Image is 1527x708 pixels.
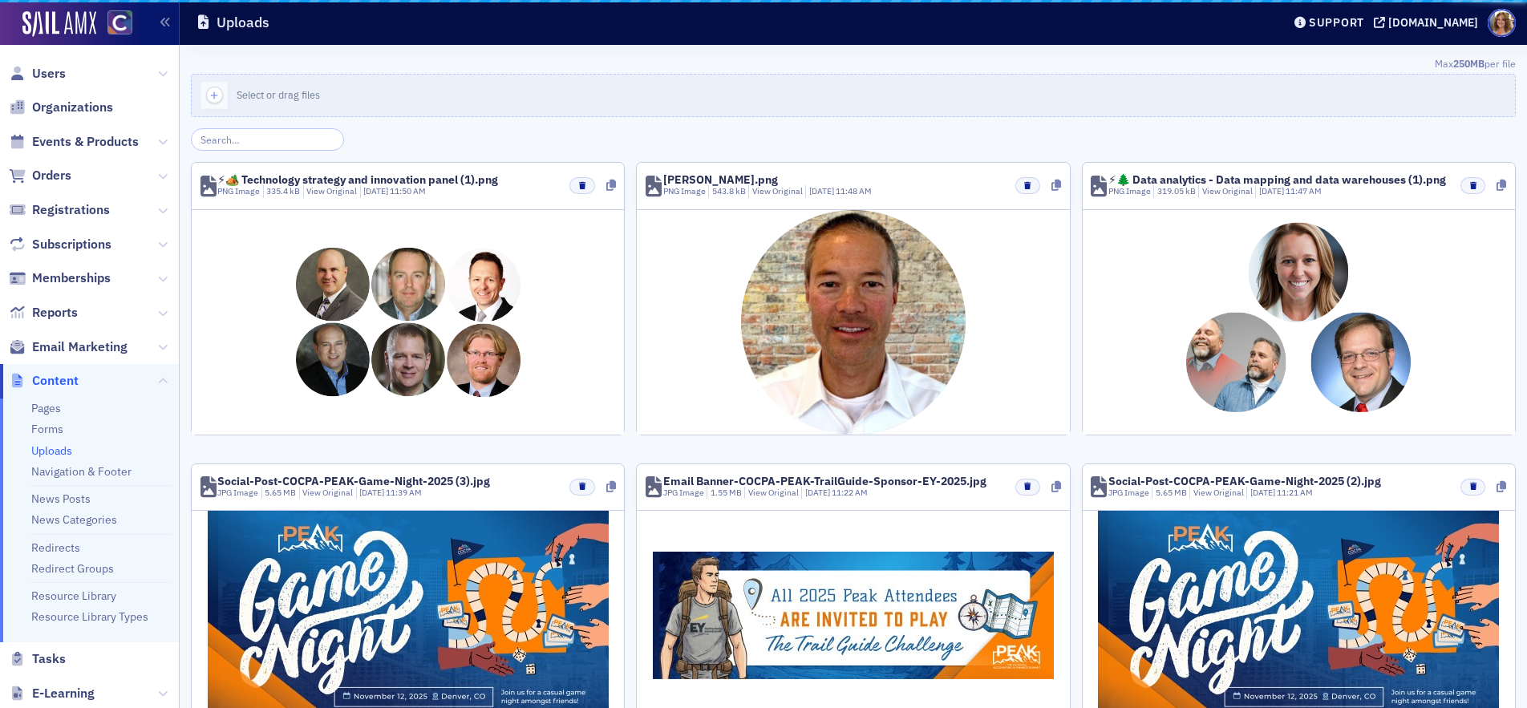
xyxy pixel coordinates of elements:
[237,88,320,101] span: Select or drag files
[1108,174,1446,185] div: ⚡🌲 Data analytics - Data mapping and data warehouses (1).png
[9,304,78,322] a: Reports
[191,74,1516,117] button: Select or drag files
[359,487,386,498] span: [DATE]
[31,609,148,624] a: Resource Library Types
[302,487,353,498] a: View Original
[1259,185,1286,196] span: [DATE]
[32,650,66,668] span: Tasks
[1108,475,1381,487] div: Social-Post-COCPA-PEAK-Game-Night-2025 (2).jpg
[32,201,110,219] span: Registrations
[31,561,114,576] a: Redirect Groups
[32,372,79,390] span: Content
[1374,17,1484,28] button: [DOMAIN_NAME]
[663,475,986,487] div: Email Banner-COCPA-PEAK-TrailGuide-Sponsor-EY-2025.jpg
[32,269,111,287] span: Memberships
[805,487,832,498] span: [DATE]
[9,133,139,151] a: Events & Products
[32,338,128,356] span: Email Marketing
[1250,487,1277,498] span: [DATE]
[31,492,91,506] a: News Posts
[809,185,836,196] span: [DATE]
[707,487,742,500] div: 1.55 MB
[31,422,63,436] a: Forms
[32,133,139,151] span: Events & Products
[107,10,132,35] img: SailAMX
[9,167,71,184] a: Orders
[32,304,78,322] span: Reports
[31,443,72,458] a: Uploads
[32,99,113,116] span: Organizations
[31,589,116,603] a: Resource Library
[1108,487,1149,500] div: JPG Image
[22,11,96,37] img: SailAMX
[9,201,110,219] a: Registrations
[9,685,95,702] a: E-Learning
[217,174,498,185] div: ⚡🏕️ Technology strategy and innovation panel (1).png
[1153,185,1196,198] div: 319.05 kB
[31,464,132,479] a: Navigation & Footer
[32,65,66,83] span: Users
[1108,185,1151,198] div: PNG Image
[261,487,297,500] div: 5.65 MB
[1152,487,1187,500] div: 5.65 MB
[663,174,778,185] div: [PERSON_NAME].png
[1277,487,1313,498] span: 11:21 AM
[9,99,113,116] a: Organizations
[748,487,799,498] a: View Original
[217,475,490,487] div: Social-Post-COCPA-PEAK-Game-Night-2025 (3).jpg
[9,269,111,287] a: Memberships
[1453,57,1484,70] span: 250MB
[31,401,61,415] a: Pages
[752,185,803,196] a: View Original
[31,540,80,555] a: Redirects
[32,236,111,253] span: Subscriptions
[708,185,746,198] div: 543.8 kB
[32,685,95,702] span: E-Learning
[217,487,258,500] div: JPG Image
[832,487,868,498] span: 11:22 AM
[9,650,66,668] a: Tasks
[663,185,706,198] div: PNG Image
[1488,9,1516,37] span: Profile
[191,128,344,151] input: Search…
[9,372,79,390] a: Content
[9,338,128,356] a: Email Marketing
[1309,15,1364,30] div: Support
[1193,487,1244,498] a: View Original
[663,487,704,500] div: JPG Image
[96,10,132,38] a: View Homepage
[386,487,422,498] span: 11:39 AM
[191,56,1516,74] div: Max per file
[363,185,390,196] span: [DATE]
[1388,15,1478,30] div: [DOMAIN_NAME]
[32,167,71,184] span: Orders
[1202,185,1253,196] a: View Original
[217,13,269,32] h1: Uploads
[217,185,260,198] div: PNG Image
[9,236,111,253] a: Subscriptions
[306,185,357,196] a: View Original
[9,65,66,83] a: Users
[263,185,301,198] div: 335.4 kB
[390,185,426,196] span: 11:50 AM
[836,185,872,196] span: 11:48 AM
[31,512,117,527] a: News Categories
[1286,185,1322,196] span: 11:47 AM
